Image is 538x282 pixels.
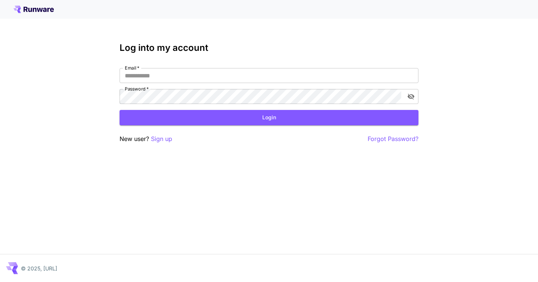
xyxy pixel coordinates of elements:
[120,134,172,144] p: New user?
[368,134,418,144] button: Forgot Password?
[404,90,418,103] button: toggle password visibility
[151,134,172,144] button: Sign up
[125,86,149,92] label: Password
[120,43,418,53] h3: Log into my account
[120,110,418,125] button: Login
[21,264,57,272] p: © 2025, [URL]
[125,65,139,71] label: Email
